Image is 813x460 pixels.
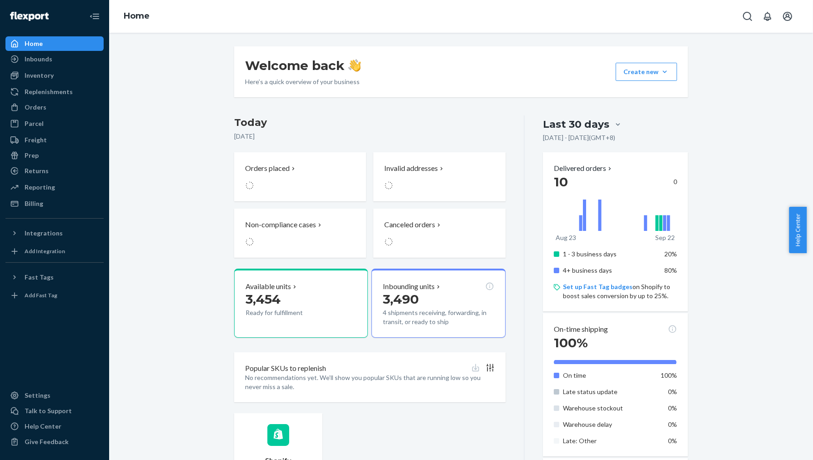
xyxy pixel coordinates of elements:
[5,116,104,131] a: Parcel
[25,119,44,128] div: Parcel
[5,148,104,163] a: Prep
[245,77,361,86] p: Here’s a quick overview of your business
[5,52,104,66] a: Inbounds
[563,387,652,396] p: Late status update
[668,388,677,395] span: 0%
[348,59,361,72] img: hand-wave emoji
[25,135,47,145] div: Freight
[25,87,73,96] div: Replenishments
[245,220,316,230] p: Non-compliance cases
[25,71,54,80] div: Inventory
[556,233,576,242] p: Aug 23
[246,308,330,317] p: Ready for fulfillment
[554,335,588,350] span: 100%
[563,404,652,413] p: Warehouse stockout
[789,207,807,253] button: Help Center
[234,132,506,141] p: [DATE]
[25,422,61,431] div: Help Center
[668,437,677,445] span: 0%
[384,163,438,174] p: Invalid addresses
[5,270,104,285] button: Fast Tags
[124,11,150,21] a: Home
[563,436,652,445] p: Late: Other
[5,68,104,83] a: Inventory
[245,163,290,174] p: Orders placed
[25,229,63,238] div: Integrations
[25,199,43,208] div: Billing
[245,57,361,74] h1: Welcome back
[371,269,505,338] button: Inbounding units3,4904 shipments receiving, forwarding, in transit, or ready to ship
[384,220,435,230] p: Canceled orders
[563,371,652,380] p: On time
[85,7,104,25] button: Close Navigation
[778,7,797,25] button: Open account menu
[554,324,608,335] p: On-time shipping
[246,281,291,292] p: Available units
[5,435,104,449] button: Give Feedback
[25,291,57,299] div: Add Fast Tag
[664,250,677,258] span: 20%
[25,406,72,415] div: Talk to Support
[245,373,495,391] p: No recommendations yet. We’ll show you popular SKUs that are running low so you never miss a sale.
[554,174,568,190] span: 10
[738,7,757,25] button: Open Search Box
[5,388,104,403] a: Settings
[234,152,366,201] button: Orders placed
[5,244,104,259] a: Add Integration
[5,180,104,195] a: Reporting
[616,63,677,81] button: Create new
[5,100,104,115] a: Orders
[758,7,777,25] button: Open notifications
[5,196,104,211] a: Billing
[383,291,419,307] span: 3,490
[25,273,54,282] div: Fast Tags
[563,283,632,290] a: Set up Fast Tag badges
[5,404,104,418] button: Talk to Support
[25,39,43,48] div: Home
[234,115,506,130] h3: Today
[25,166,49,175] div: Returns
[554,174,677,190] div: 0
[234,209,366,258] button: Non-compliance cases
[563,282,677,300] p: on Shopify to boost sales conversion by up to 25%.
[10,12,49,21] img: Flexport logo
[661,371,677,379] span: 100%
[5,164,104,178] a: Returns
[116,3,157,30] ol: breadcrumbs
[668,420,677,428] span: 0%
[5,419,104,434] a: Help Center
[25,151,39,160] div: Prep
[543,117,609,131] div: Last 30 days
[25,103,46,112] div: Orders
[563,420,652,429] p: Warehouse delay
[25,55,52,64] div: Inbounds
[25,247,65,255] div: Add Integration
[5,226,104,240] button: Integrations
[5,36,104,51] a: Home
[373,152,505,201] button: Invalid addresses
[234,269,368,338] button: Available units3,454Ready for fulfillment
[373,209,505,258] button: Canceled orders
[383,281,435,292] p: Inbounding units
[25,437,69,446] div: Give Feedback
[25,391,50,400] div: Settings
[543,133,615,142] p: [DATE] - [DATE] ( GMT+8 )
[5,288,104,303] a: Add Fast Tag
[655,233,675,242] p: Sep 22
[5,133,104,147] a: Freight
[246,291,281,307] span: 3,454
[5,85,104,99] a: Replenishments
[383,308,494,326] p: 4 shipments receiving, forwarding, in transit, or ready to ship
[554,163,613,174] button: Delivered orders
[25,183,55,192] div: Reporting
[668,404,677,412] span: 0%
[664,266,677,274] span: 80%
[563,250,652,259] p: 1 - 3 business days
[563,266,652,275] p: 4+ business days
[245,363,326,374] p: Popular SKUs to replenish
